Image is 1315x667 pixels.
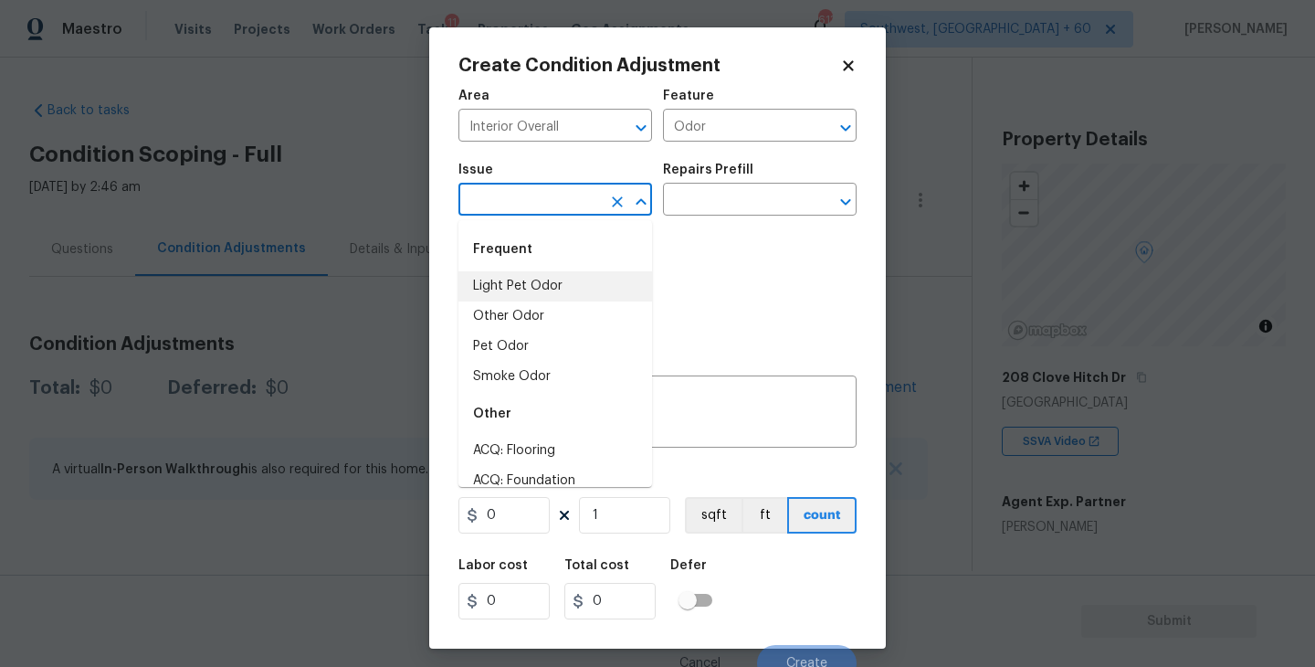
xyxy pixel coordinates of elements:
h5: Feature [663,90,714,102]
h5: Repairs Prefill [663,164,753,176]
h5: Area [458,90,489,102]
button: Open [833,115,858,141]
button: Open [628,115,654,141]
button: sqft [685,497,742,534]
li: ACQ: Flooring [458,436,652,466]
li: Smoke Odor [458,362,652,392]
button: count [787,497,857,534]
button: Close [628,189,654,215]
h5: Total cost [564,559,629,572]
li: Light Pet Odor [458,271,652,302]
li: Other Odor [458,302,652,332]
h2: Create Condition Adjustment [458,57,840,75]
h5: Defer [670,559,707,572]
button: Open [833,189,858,215]
li: ACQ: Foundation [458,466,652,496]
li: Pet Odor [458,332,652,362]
div: Frequent [458,228,652,271]
h5: Labor cost [458,559,528,572]
h5: Issue [458,164,493,176]
button: ft [742,497,787,534]
button: Clear [605,189,630,215]
div: Other [458,392,652,436]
